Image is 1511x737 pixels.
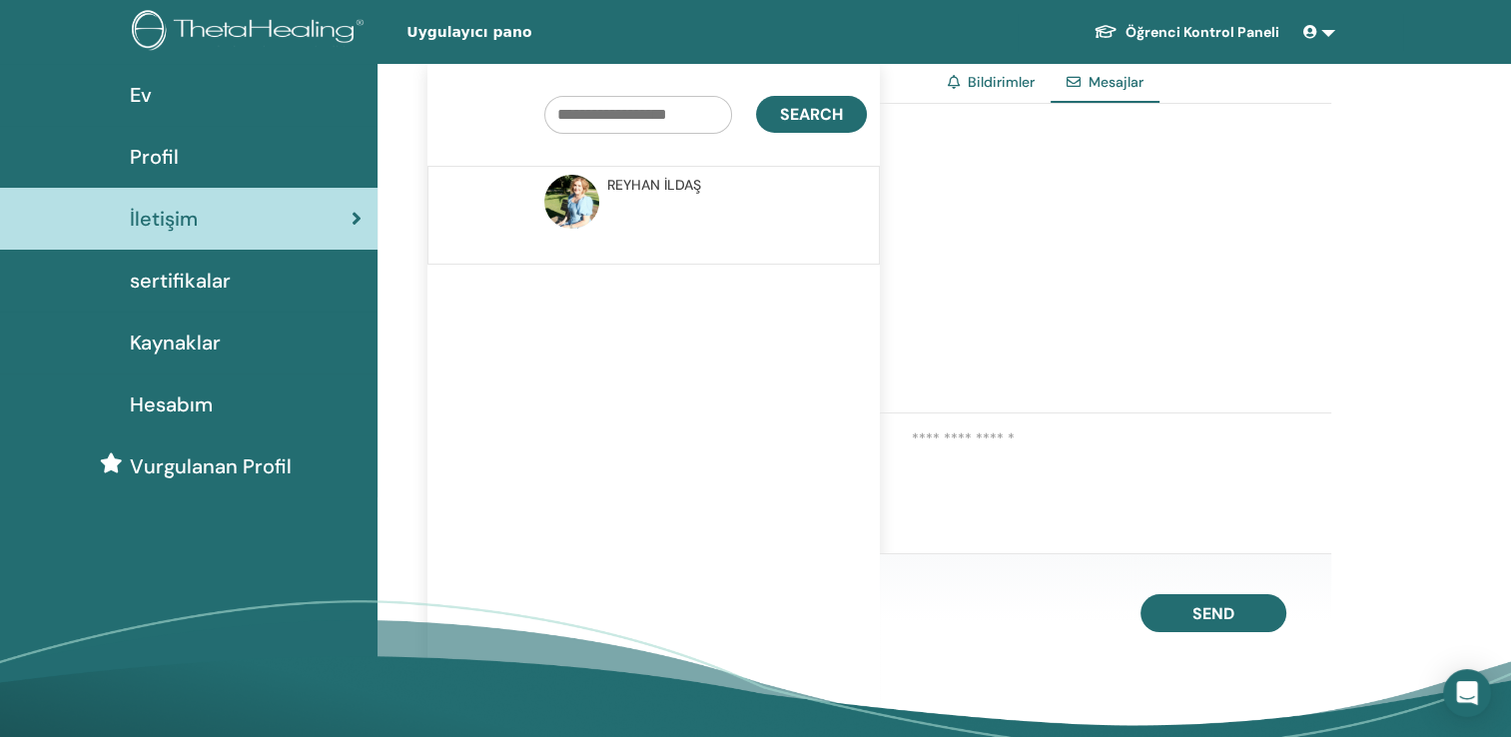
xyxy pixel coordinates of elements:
[130,80,152,110] span: Ev
[1089,73,1143,91] span: Mesajlar
[1140,594,1286,632] button: Send
[1094,23,1118,40] img: graduation-cap-white.svg
[780,104,843,125] span: Search
[130,328,221,358] span: Kaynaklar
[130,142,179,172] span: Profil
[130,451,292,481] span: Vurgulanan Profil
[968,73,1035,91] a: Bildirimler
[1443,669,1491,717] div: Open Intercom Messenger
[1192,603,1234,624] span: Send
[130,389,213,419] span: Hesabım
[130,266,231,296] span: sertifikalar
[756,96,867,133] button: Search
[130,204,198,234] span: İletişim
[132,10,371,55] img: logo.png
[427,166,879,265] a: REYHAN İLDAŞ
[607,175,701,196] span: REYHAN İLDAŞ
[406,22,706,43] span: Uygulayıcı pano
[1078,14,1295,51] a: Öğrenci Kontrol Paneli
[544,175,598,229] img: default.jpg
